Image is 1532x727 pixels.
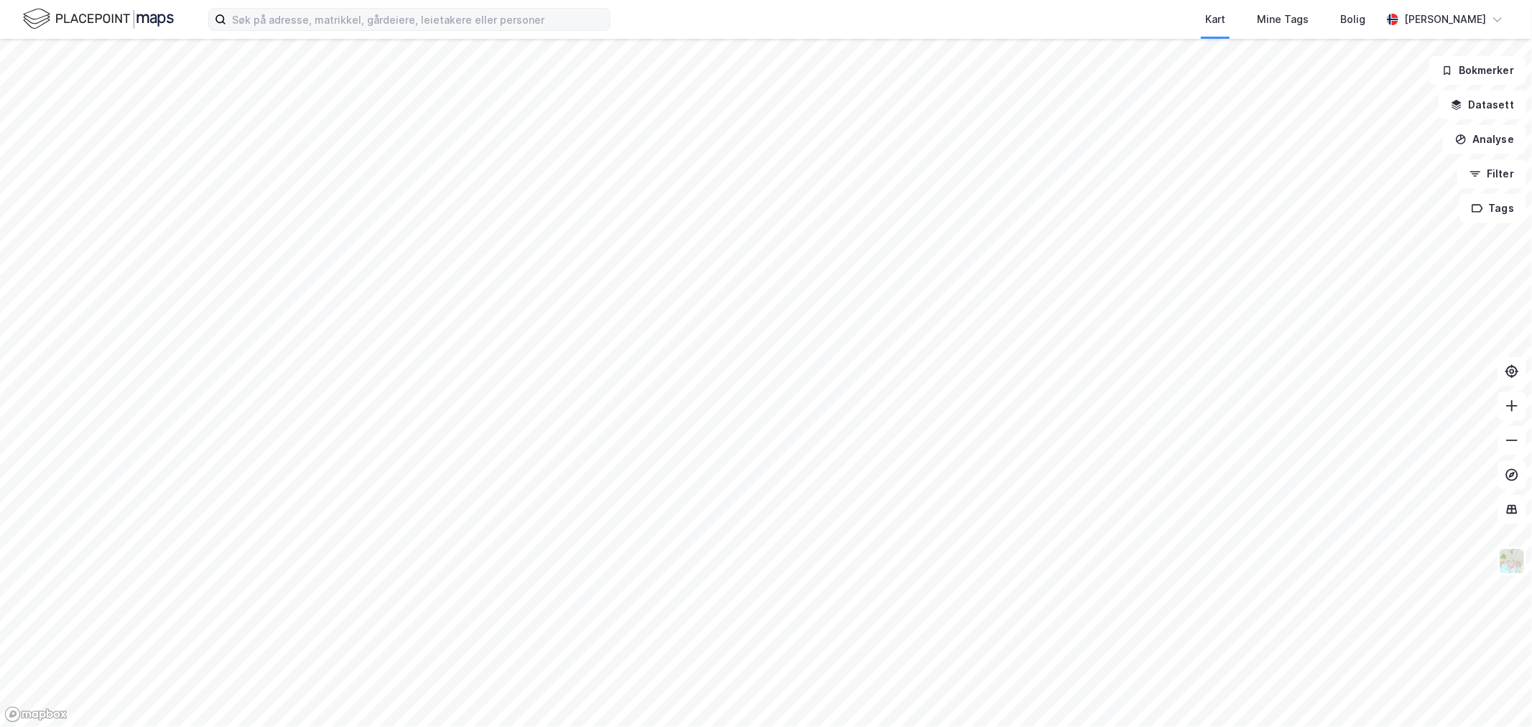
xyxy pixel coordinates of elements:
[23,6,174,32] img: logo.f888ab2527a4732fd821a326f86c7f29.svg
[1460,658,1532,727] iframe: Chat Widget
[1340,11,1365,28] div: Bolig
[1404,11,1486,28] div: [PERSON_NAME]
[226,9,610,30] input: Søk på adresse, matrikkel, gårdeiere, leietakere eller personer
[1205,11,1225,28] div: Kart
[1257,11,1309,28] div: Mine Tags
